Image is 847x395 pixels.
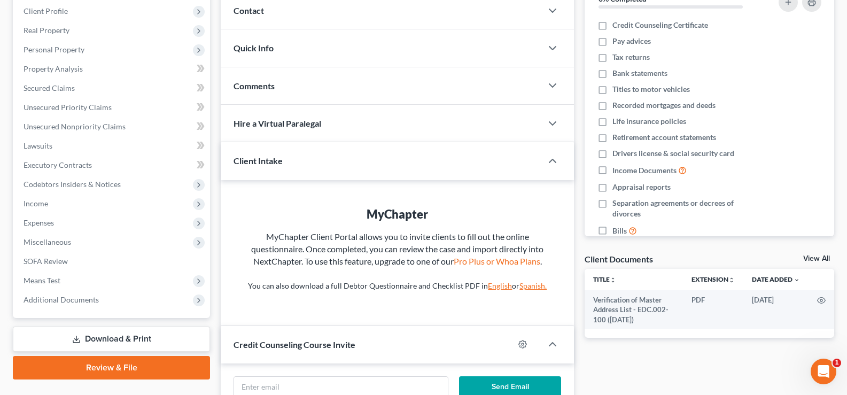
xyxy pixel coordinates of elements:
span: Secured Claims [24,83,75,92]
a: Executory Contracts [15,156,210,175]
span: Client Profile [24,6,68,16]
span: Property Analysis [24,64,83,73]
a: Pro Plus or Whoa Plans [454,256,540,266]
span: 1 [833,359,841,367]
span: Appraisal reports [612,182,671,192]
a: Unsecured Nonpriority Claims [15,117,210,136]
span: Contact [234,5,264,16]
span: Comments [234,81,275,91]
td: [DATE] [743,290,809,329]
a: Property Analysis [15,59,210,79]
div: Client Documents [585,253,653,265]
span: Life insurance policies [612,116,686,127]
i: unfold_more [610,277,616,283]
a: Secured Claims [15,79,210,98]
span: Credit Counseling Certificate [612,20,708,30]
a: Lawsuits [15,136,210,156]
td: Verification of Master Address List - EDC.002-100 ([DATE]) [585,290,683,329]
span: Quick Info [234,43,274,53]
p: You can also download a full Debtor Questionnaire and Checklist PDF in or [242,281,553,291]
td: PDF [683,290,743,329]
a: View All [803,255,830,262]
span: Income Documents [612,165,677,176]
span: Real Property [24,26,69,35]
span: Income [24,199,48,208]
a: SOFA Review [15,252,210,271]
span: Additional Documents [24,295,99,304]
span: Client Intake [234,156,283,166]
a: Unsecured Priority Claims [15,98,210,117]
span: Bills [612,226,627,236]
span: Tax returns [612,52,650,63]
a: Download & Print [13,327,210,352]
span: Credit Counseling Course Invite [234,339,355,350]
span: MyChapter Client Portal allows you to invite clients to fill out the online questionnaire. Once c... [251,231,543,266]
span: Pay advices [612,36,651,47]
span: Unsecured Nonpriority Claims [24,122,126,131]
span: Retirement account statements [612,132,716,143]
iframe: Intercom live chat [811,359,836,384]
span: Unsecured Priority Claims [24,103,112,112]
a: English [488,281,512,290]
span: Personal Property [24,45,84,54]
span: Executory Contracts [24,160,92,169]
div: MyChapter [242,206,553,222]
span: Hire a Virtual Paralegal [234,118,321,128]
a: Spanish. [519,281,547,290]
span: Separation agreements or decrees of divorces [612,198,763,219]
span: Means Test [24,276,60,285]
i: expand_more [794,277,800,283]
span: Recorded mortgages and deeds [612,100,716,111]
span: Titles to motor vehicles [612,84,690,95]
a: Titleunfold_more [593,275,616,283]
a: Date Added expand_more [752,275,800,283]
span: Miscellaneous [24,237,71,246]
span: Lawsuits [24,141,52,150]
span: SOFA Review [24,257,68,266]
span: Codebtors Insiders & Notices [24,180,121,189]
span: Expenses [24,218,54,227]
span: Bank statements [612,68,667,79]
span: Drivers license & social security card [612,148,734,159]
a: Extensionunfold_more [691,275,735,283]
i: unfold_more [728,277,735,283]
a: Review & File [13,356,210,379]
